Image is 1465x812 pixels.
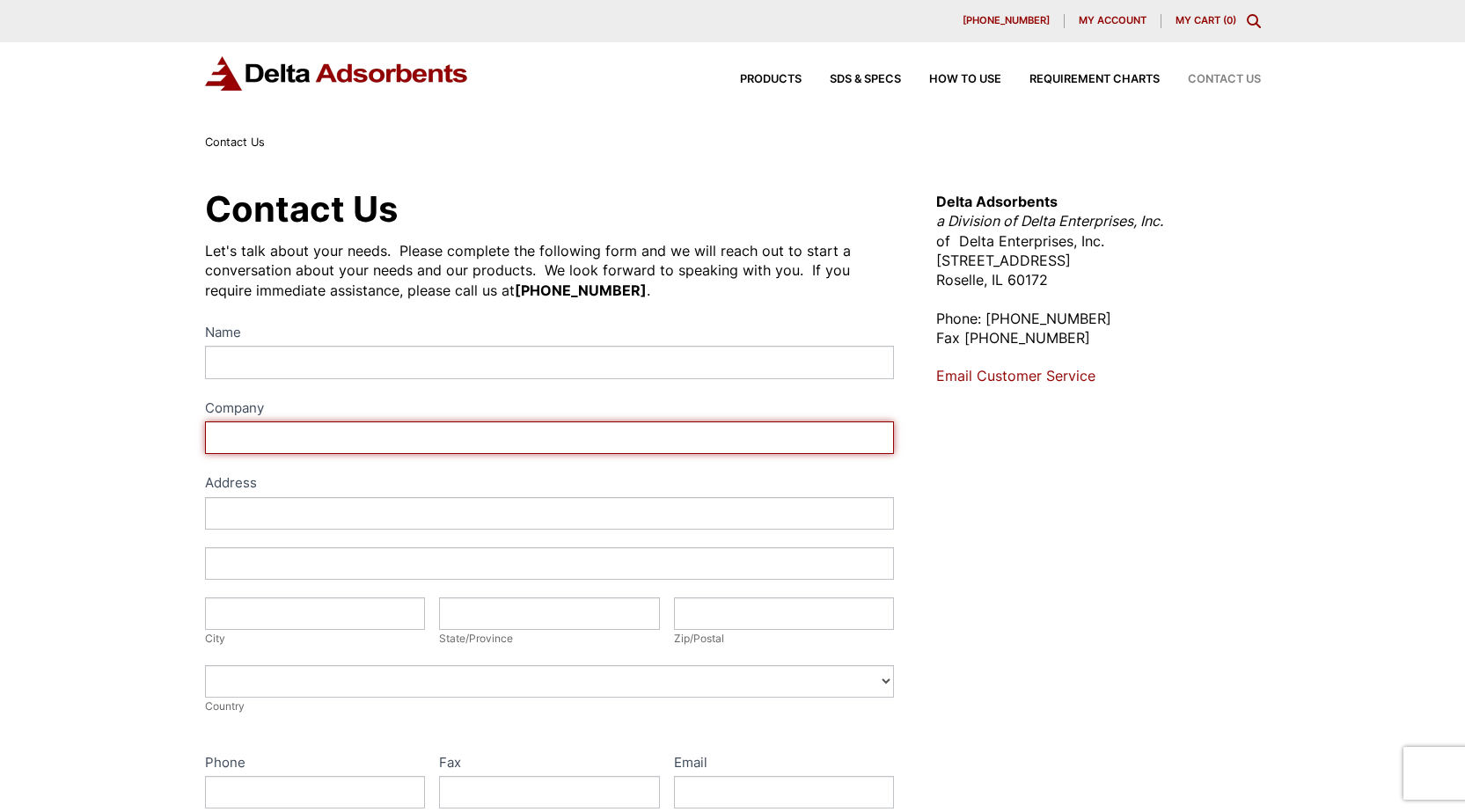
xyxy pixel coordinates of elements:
img: Delta Adsorbents [205,56,469,91]
em: a Division of Delta Enterprises, Inc. [936,212,1163,230]
a: My Cart (0) [1176,14,1236,26]
a: Contact Us [1160,74,1261,85]
div: Country [205,698,895,715]
a: Email Customer Service [936,367,1095,384]
p: of Delta Enterprises, Inc. [STREET_ADDRESS] Roselle, IL 60172 [936,192,1260,290]
div: State/Province [439,630,660,647]
p: Phone: [PHONE_NUMBER] Fax [PHONE_NUMBER] [936,309,1260,348]
div: Toggle Modal Content [1247,14,1261,28]
label: Fax [439,751,660,777]
div: Let's talk about your needs. Please complete the following form and we will reach out to start a ... [205,241,895,300]
span: My account [1079,16,1146,26]
a: Requirement Charts [1001,74,1160,85]
div: Zip/Postal [674,630,895,647]
span: [PHONE_NUMBER] [963,16,1050,26]
h1: Contact Us [205,192,895,227]
strong: Delta Adsorbents [936,193,1058,210]
a: SDS & SPECS [802,74,901,85]
div: Address [205,472,895,497]
label: Email [674,751,895,777]
span: Products [740,74,802,85]
a: [PHONE_NUMBER] [949,14,1065,28]
span: How to Use [929,74,1001,85]
span: Contact Us [205,135,265,149]
div: City [205,630,426,647]
a: My account [1065,14,1161,28]
label: Phone [205,751,426,777]
span: Requirement Charts [1029,74,1160,85]
span: SDS & SPECS [830,74,901,85]
span: 0 [1227,14,1233,26]
a: Products [712,74,802,85]
label: Company [205,397,895,422]
span: Contact Us [1188,74,1261,85]
label: Name [205,321,895,347]
strong: [PHONE_NUMBER] [515,282,647,299]
a: How to Use [901,74,1001,85]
